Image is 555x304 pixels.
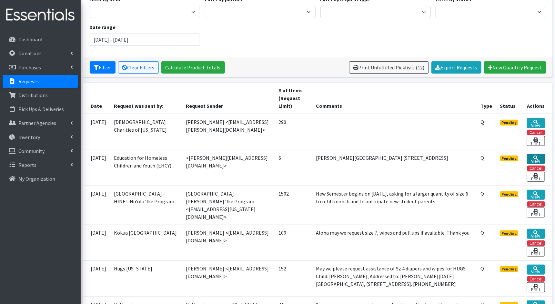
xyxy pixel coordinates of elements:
td: New Semester begins on [DATE], asking for a larger quantity of size 6 to refill month and to anti... [312,186,477,225]
a: View [527,265,545,275]
td: [GEOGRAPHIC_DATA] -HINET Hoʻōla ʻIke Program [110,186,182,225]
abbr: Quantity [481,265,484,272]
td: [PERSON_NAME] <[EMAIL_ADDRESS][DOMAIN_NAME]> [182,260,275,296]
input: January 1, 2011 - December 31, 2011 [90,34,200,46]
a: Dashboard [3,33,78,46]
a: Print [527,172,545,182]
td: Kokua [GEOGRAPHIC_DATA] [110,225,182,260]
p: Inventory [18,134,40,140]
td: [DATE] [83,114,110,150]
td: [PERSON_NAME][GEOGRAPHIC_DATA] [STREET_ADDRESS] [312,150,477,186]
a: Print [527,247,545,257]
a: Print [527,282,545,292]
p: My Organization [18,176,55,182]
abbr: Quantity [481,119,484,125]
td: [DATE] [83,260,110,296]
p: Donations [18,50,42,56]
a: Partner Agencies [3,117,78,129]
td: May we please request assistance of Sz 4 diapers and wipes for HUGS Child: [PERSON_NAME], Address... [312,260,477,296]
a: View [527,118,545,128]
p: Pick Ups & Deliveries [18,106,64,112]
td: 100 [275,225,312,260]
th: Comments [312,83,477,114]
td: Education for Homeless Children and Youth (EHCY) [110,150,182,186]
p: Purchases [18,64,41,71]
button: Filter [90,61,116,74]
th: Request was sent by: [110,83,182,114]
td: [PERSON_NAME] <[EMAIL_ADDRESS][PERSON_NAME][DOMAIN_NAME]> [182,114,275,150]
button: Cancel [527,240,545,246]
th: Date [83,83,110,114]
span: Pending [500,120,519,126]
td: [DATE] [83,225,110,260]
label: Date range [90,23,116,31]
button: Cancel [527,201,545,207]
a: Inventory [3,131,78,144]
a: Community [3,145,78,157]
p: Requests [18,78,39,85]
td: <[PERSON_NAME][EMAIL_ADDRESS][DOMAIN_NAME]> [182,150,275,186]
a: Pick Ups & Deliveries [3,103,78,116]
td: [DEMOGRAPHIC_DATA] Charities of [US_STATE] [110,114,182,150]
span: Pending [500,230,519,236]
td: [DATE] [83,150,110,186]
a: Calculate Product Totals [161,61,225,74]
td: 290 [275,114,312,150]
p: Community [18,148,45,154]
a: Print [527,208,545,218]
p: Reports [18,162,36,168]
img: HumanEssentials [3,4,78,26]
a: Print [527,136,545,146]
button: Cancel [527,166,545,171]
abbr: Quantity [481,229,484,236]
span: Pending [500,156,519,161]
th: # of Items (Request Limit) [275,83,312,114]
a: My Organization [3,172,78,185]
th: Request Sender [182,83,275,114]
p: Dashboard [18,36,42,43]
a: View [527,190,545,200]
abbr: Quantity [481,190,484,197]
a: Distributions [3,89,78,102]
a: Reports [3,158,78,171]
th: Status [496,83,523,114]
abbr: Quantity [481,155,484,161]
th: Actions [523,83,552,114]
td: [DATE] [83,186,110,225]
td: [GEOGRAPHIC_DATA] -[PERSON_NAME] ʻIke Program <[EMAIL_ADDRESS][US_STATE][DOMAIN_NAME]> [182,186,275,225]
a: Clear Filters [118,61,159,74]
td: Aloha may we request size 7, wipes and pull ups if available. Thank you [312,225,477,260]
td: [PERSON_NAME] <[EMAIL_ADDRESS][DOMAIN_NAME]> [182,225,275,260]
td: 152 [275,260,312,296]
th: Type [477,83,496,114]
a: Purchases [3,61,78,74]
td: 1502 [275,186,312,225]
button: Cancel [527,276,545,282]
a: View [527,154,545,164]
p: Partner Agencies [18,120,56,126]
a: Donations [3,47,78,60]
a: Print Unfulfilled Picklists (12) [349,61,429,74]
a: Requests [3,75,78,88]
span: Pending [500,266,519,272]
td: 6 [275,150,312,186]
a: New Quantity Request [484,61,546,74]
span: Pending [500,191,519,197]
a: Export Requests [431,61,481,74]
p: Distributions [18,92,48,98]
a: View [527,229,545,239]
button: Cancel [527,130,545,135]
td: Hugs [US_STATE] [110,260,182,296]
